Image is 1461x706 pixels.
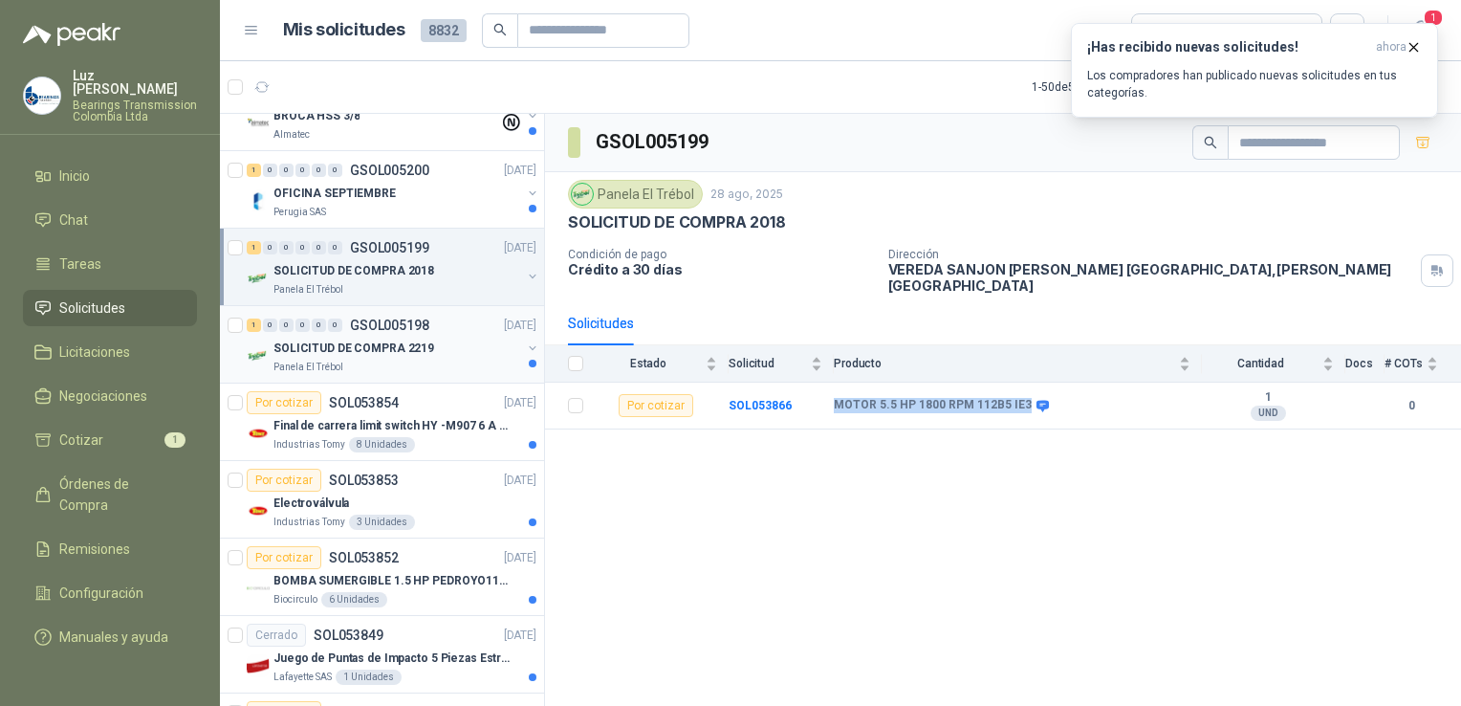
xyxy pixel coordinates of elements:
[23,202,197,238] a: Chat
[273,572,512,590] p: BOMBA SUMERGIBLE 1.5 HP PEDROYO110 VOLTIOS
[23,575,197,611] a: Configuración
[1251,406,1286,421] div: UND
[59,165,90,187] span: Inicio
[1385,357,1423,370] span: # COTs
[273,495,349,513] p: Electroválvula
[263,164,277,177] div: 0
[595,357,702,370] span: Estado
[273,417,512,435] p: Final de carrera limit switch HY -M907 6 A - 250 V a.c
[59,430,103,451] span: Cotizar
[493,23,507,36] span: search
[295,241,310,254] div: 0
[247,577,270,600] img: Company Logo
[59,474,179,516] span: Órdenes de Compra
[729,399,792,412] a: SOL053866
[349,515,415,530] div: 3 Unidades
[279,241,294,254] div: 0
[59,210,88,231] span: Chat
[59,298,125,319] span: Solicitudes
[273,282,343,298] p: Panela El Trébol
[328,241,342,254] div: 0
[421,19,467,42] span: 8832
[312,241,326,254] div: 0
[568,261,873,277] p: Crédito a 30 días
[247,164,261,177] div: 1
[1404,13,1438,48] button: 1
[24,77,60,114] img: Company Logo
[729,345,834,383] th: Solicitud
[273,205,326,220] p: Perugia SAS
[273,360,343,375] p: Panela El Trébol
[1202,357,1319,370] span: Cantidad
[279,164,294,177] div: 0
[504,162,536,180] p: [DATE]
[504,549,536,567] p: [DATE]
[1202,345,1345,383] th: Cantidad
[73,99,197,122] p: Bearings Transmission Colombia Ltda
[23,466,197,523] a: Órdenes de Compra
[273,107,360,125] p: BROCA HSS 3/8
[350,164,429,177] p: GSOL005200
[263,241,277,254] div: 0
[23,531,197,567] a: Remisiones
[247,159,540,220] a: 1 0 0 0 0 0 GSOL005200[DATE] Company LogoOFICINA SEPTIEMBREPerugia SAS
[59,627,168,648] span: Manuales y ayuda
[329,474,399,487] p: SOL053853
[568,313,634,334] div: Solicitudes
[504,239,536,257] p: [DATE]
[321,592,387,607] div: 6 Unidades
[1087,39,1368,55] h3: ¡Has recibido nuevas solicitudes!
[263,319,277,332] div: 0
[328,319,342,332] div: 0
[23,378,197,414] a: Negociaciones
[329,396,399,409] p: SOL053854
[273,592,317,607] p: Biocirculo
[273,437,345,452] p: Industrias Tomy
[1144,20,1184,41] div: Todas
[504,317,536,335] p: [DATE]
[1087,67,1422,101] p: Los compradores han publicado nuevas solicitudes en tus categorías.
[350,241,429,254] p: GSOL005199
[888,261,1414,294] p: VEREDA SANJON [PERSON_NAME] [GEOGRAPHIC_DATA] , [PERSON_NAME][GEOGRAPHIC_DATA]
[349,437,415,452] div: 8 Unidades
[729,357,807,370] span: Solicitud
[834,398,1032,413] b: MOTOR 5.5 HP 1800 RPM 112B5 IE3
[1345,345,1385,383] th: Docs
[273,650,512,668] p: Juego de Puntas de Impacto 5 Piezas Estrella PH2 de 2'' Zanco 1/4'' Truper
[295,319,310,332] div: 0
[247,189,270,212] img: Company Logo
[273,670,332,685] p: Lafayette SAS
[283,16,405,44] h1: Mis solicitudes
[1204,136,1217,149] span: search
[247,236,540,298] a: 1 0 0 0 0 0 GSOL005199[DATE] Company LogoSOLICITUD DE COMPRA 2018Panela El Trébol
[273,340,434,358] p: SOLICITUD DE COMPRA 2219
[295,164,310,177] div: 0
[568,212,786,232] p: SOLICITUD DE COMPRA 2018
[273,262,434,280] p: SOLICITUD DE COMPRA 2018
[1423,9,1444,27] span: 1
[23,246,197,282] a: Tareas
[23,422,197,458] a: Cotizar1
[1385,345,1461,383] th: # COTs
[328,164,342,177] div: 0
[23,290,197,326] a: Solicitudes
[834,357,1175,370] span: Producto
[279,319,294,332] div: 0
[247,241,261,254] div: 1
[59,583,143,604] span: Configuración
[595,345,729,383] th: Estado
[59,386,147,407] span: Negociaciones
[59,539,130,560] span: Remisiones
[329,551,399,564] p: SOL053852
[247,624,306,647] div: Cerrado
[312,319,326,332] div: 0
[888,248,1414,261] p: Dirección
[247,319,261,332] div: 1
[504,472,536,490] p: [DATE]
[247,391,321,414] div: Por cotizar
[834,345,1202,383] th: Producto
[220,461,544,539] a: Por cotizarSOL053853[DATE] Company LogoElectroválvulaIndustrias Tomy3 Unidades
[273,185,396,203] p: OFICINA SEPTIEMBRE
[568,180,703,209] div: Panela El Trébol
